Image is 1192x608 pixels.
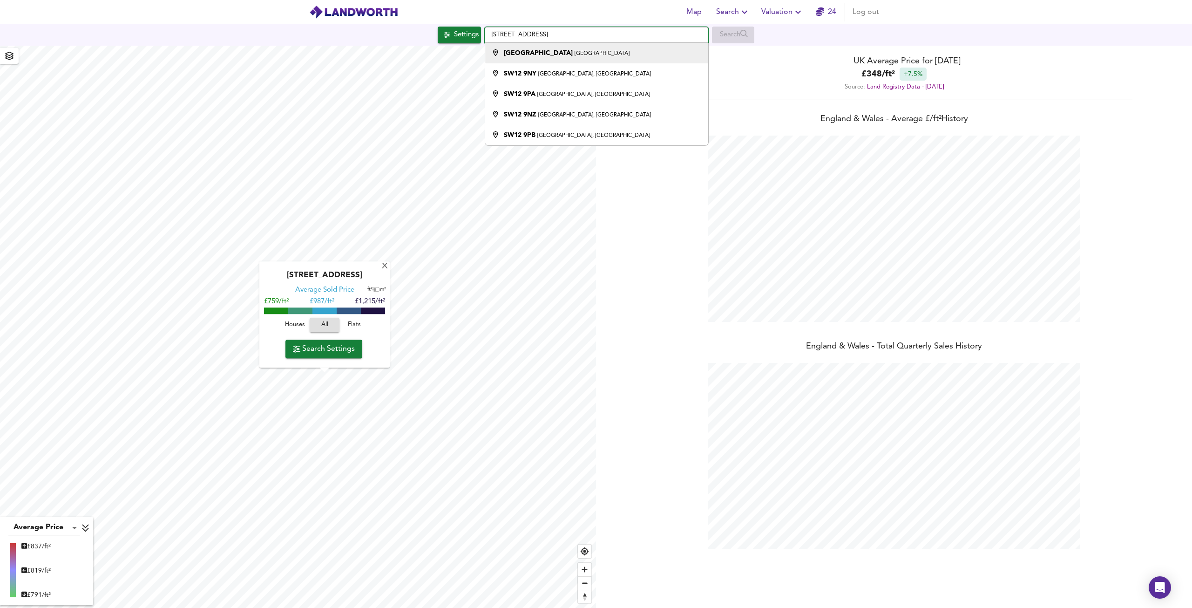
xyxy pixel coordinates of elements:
[454,29,479,41] div: Settings
[816,6,836,19] a: 24
[485,27,708,43] input: Enter a location...
[342,320,367,331] span: Flats
[596,81,1192,93] div: Source:
[310,318,339,333] button: All
[596,55,1192,68] div: UK Average Price for [DATE]
[761,6,804,19] span: Valuation
[285,340,362,358] button: Search Settings
[758,3,807,21] button: Valuation
[867,84,944,90] a: Land Registry Data - [DATE]
[293,342,355,355] span: Search Settings
[683,6,705,19] span: Map
[578,576,591,590] button: Zoom out
[712,27,754,43] div: Enable a Source before running a Search
[861,68,895,81] b: £ 348 / ft²
[21,542,51,551] div: £ 837/ft²
[578,563,591,576] button: Zoom in
[309,5,398,19] img: logo
[8,520,80,535] div: Average Price
[381,262,389,271] div: X
[310,299,334,306] span: £ 987/ft²
[596,113,1192,126] div: England & Wales - Average £/ ft² History
[504,111,536,118] strong: SW12 9NZ
[900,68,927,81] div: +7.5%
[716,6,750,19] span: Search
[282,320,307,331] span: Houses
[367,287,372,293] span: ft²
[264,299,289,306] span: £759/ft²
[264,271,385,286] div: [STREET_ADDRESS]
[712,3,754,21] button: Search
[504,132,535,138] strong: SW12 9PB
[438,27,481,43] div: Click to configure Search Settings
[355,299,385,306] span: £1,215/ft²
[504,91,535,97] strong: SW12 9PA
[504,50,573,56] strong: [GEOGRAPHIC_DATA]
[853,6,879,19] span: Log out
[280,318,310,333] button: Houses
[537,133,650,138] small: [GEOGRAPHIC_DATA], [GEOGRAPHIC_DATA]
[339,318,369,333] button: Flats
[380,287,386,293] span: m²
[1149,576,1171,599] div: Open Intercom Messenger
[538,112,651,118] small: [GEOGRAPHIC_DATA], [GEOGRAPHIC_DATA]
[596,341,1192,354] div: England & Wales - Total Quarterly Sales History
[679,3,709,21] button: Map
[21,590,51,600] div: £ 791/ft²
[438,27,481,43] button: Settings
[811,3,841,21] button: 24
[578,545,591,558] button: Find my location
[578,590,591,603] button: Reset bearing to north
[537,92,650,97] small: [GEOGRAPHIC_DATA], [GEOGRAPHIC_DATA]
[849,3,883,21] button: Log out
[504,70,536,77] strong: SW12 9NY
[21,566,51,575] div: £ 819/ft²
[295,286,354,295] div: Average Sold Price
[578,590,591,603] span: Reset bearing to north
[538,71,651,77] small: [GEOGRAPHIC_DATA], [GEOGRAPHIC_DATA]
[314,320,335,331] span: All
[575,51,630,56] small: [GEOGRAPHIC_DATA]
